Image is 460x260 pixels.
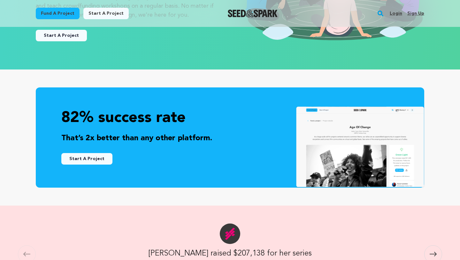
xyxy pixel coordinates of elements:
[36,30,87,41] a: Start A Project
[407,8,424,19] a: Sign up
[61,133,399,144] p: That’s 2x better than any other platform.
[148,248,312,259] h2: [PERSON_NAME] raised $207,138 for her series
[61,108,399,129] p: 82% success rate
[295,106,425,188] img: seedandspark project details screen
[228,10,278,17] img: Seed&Spark Logo Dark Mode
[83,8,129,19] a: Start a project
[61,153,112,165] a: Start A Project
[228,10,278,17] a: Seed&Spark Homepage
[220,223,240,244] img: Ordinary Women
[390,8,402,19] a: Login
[36,8,80,19] a: Fund a project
